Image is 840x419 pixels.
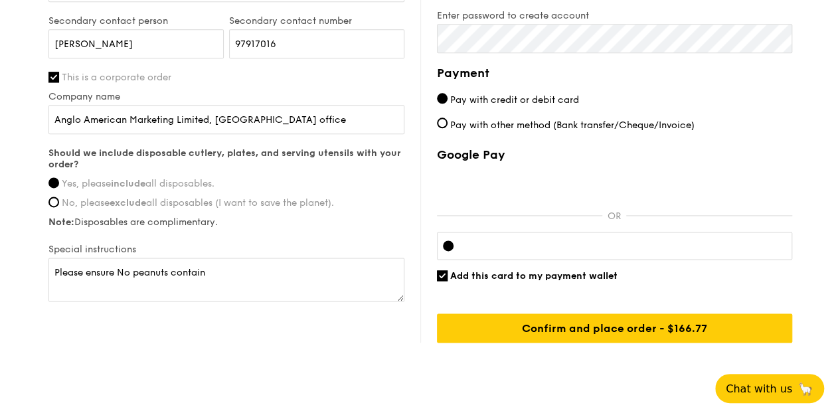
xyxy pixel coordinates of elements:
strong: Note: [48,216,74,228]
input: Yes, pleaseincludeall disposables. [48,177,59,188]
input: Pay with other method (Bank transfer/Cheque/Invoice) [437,118,448,128]
span: Pay with credit or debit card [450,94,579,106]
label: Secondary contact person [48,15,224,27]
input: This is a corporate order [48,72,59,82]
strong: exclude [110,197,146,209]
input: Confirm and place order - $166.77 [437,313,792,343]
strong: include [111,178,145,189]
button: Chat with us🦙 [715,374,824,403]
strong: Should we include disposable cutlery, plates, and serving utensils with your order? [48,147,401,170]
span: Yes, please all disposables. [62,178,214,189]
label: Disposables are complimentary. [48,216,404,228]
span: Chat with us [726,382,792,395]
label: Special instructions [48,244,404,255]
label: Enter password to create account [437,10,792,21]
h4: Payment [437,64,792,82]
span: No, please all disposables (I want to save the planet). [62,197,334,209]
input: No, pleaseexcludeall disposables (I want to save the planet). [48,197,59,207]
span: Pay with other method (Bank transfer/Cheque/Invoice) [450,119,695,130]
label: Google Pay [437,147,792,162]
span: Add this card to my payment wallet [450,270,618,282]
span: 🦙 [798,381,813,396]
iframe: Secure payment button frame [437,170,792,199]
label: Secondary contact number [229,15,404,27]
label: Company name [48,91,404,102]
input: Pay with credit or debit card [437,93,448,104]
p: OR [602,210,626,222]
iframe: Secure card payment input frame [464,240,786,251]
span: This is a corporate order [62,72,171,83]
